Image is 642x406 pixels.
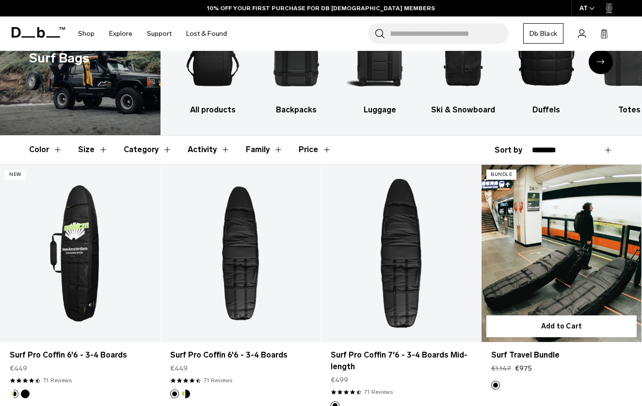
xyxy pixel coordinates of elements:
button: Black Out [21,390,30,398]
a: Surf Pro Coffin 7'6 - 3-4 Boards Mid-length [321,165,481,343]
button: Db x New Amsterdam Surf Association [10,390,18,398]
a: Surf Pro Coffin 6'6 - 3-4 Boards [170,349,311,361]
a: Surf Travel Bundle [481,165,642,343]
a: 71 reviews [43,376,72,385]
a: Support [147,16,172,51]
button: Toggle Filter [246,136,283,164]
button: Db x New Amsterdam Surf Association [181,390,190,398]
p: New [5,170,26,180]
button: Toggle Price [299,136,332,164]
span: €449 [10,363,27,374]
button: Add to Cart [486,315,637,337]
nav: Main Navigation [71,16,234,51]
a: Explore [109,16,132,51]
a: Lost & Found [186,16,227,51]
h3: Duffels [513,104,579,116]
span: €975 [515,363,532,374]
a: Surf Pro Coffin 6'6 - 3-4 Boards [10,349,150,361]
a: Db Black [523,23,563,44]
a: 10% OFF YOUR FIRST PURCHASE FOR DB [DEMOGRAPHIC_DATA] MEMBERS [207,4,435,13]
h3: Backpacks [263,104,330,116]
h3: All products [180,104,246,116]
a: 71 reviews [204,376,232,385]
button: Toggle Filter [29,136,63,164]
a: Surf Pro Coffin 6'6 - 3-4 Boards [160,165,321,343]
button: Black Out [170,390,179,398]
h3: Luggage [347,104,413,116]
button: Toggle Filter [78,136,108,164]
a: 71 reviews [364,388,393,396]
h3: Ski & Snowboard [430,104,496,116]
div: Next slide [589,50,613,74]
button: Black Out [491,381,500,390]
span: €449 [170,363,188,374]
s: €1.147 [491,363,511,374]
h1: Surf Bags [29,48,89,68]
span: €499 [331,375,348,385]
button: Toggle Filter [124,136,172,164]
a: Surf Pro Coffin 7'6 - 3-4 Boards Mid-length [331,349,471,373]
button: Toggle Filter [188,136,230,164]
a: Shop [78,16,95,51]
p: Bundle [486,170,516,180]
a: Surf Travel Bundle [491,349,632,361]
